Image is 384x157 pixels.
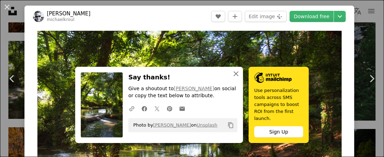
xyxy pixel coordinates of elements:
[176,101,189,115] a: Share over email
[254,87,303,122] span: Use personalization tools across SMS campaigns to boost ROI from the first launch.
[245,11,287,22] button: Edit image
[249,67,309,143] a: Use personalization tools across SMS campaigns to boost ROI from the first launch.Sign Up
[360,45,384,112] a: Next
[130,120,218,131] span: Photo by on
[128,85,237,99] p: Give a shoutout to on social or copy the text below to attribute.
[211,11,225,22] button: Like
[47,17,74,22] a: michaelkroul
[153,122,191,128] a: [PERSON_NAME]
[225,119,237,131] button: Copy to clipboard
[163,101,176,115] a: Share on Pinterest
[334,11,346,22] button: Choose download size
[47,10,91,17] a: [PERSON_NAME]
[174,86,214,91] a: [PERSON_NAME]
[197,122,217,128] a: Unsplash
[33,11,44,22] img: Go to Michael Kroul's profile
[254,126,303,137] div: Sign Up
[151,101,163,115] a: Share on Twitter
[254,72,292,83] img: file-1690386555781-336d1949dad1image
[228,11,242,22] button: Add to Collection
[138,101,151,115] a: Share on Facebook
[290,11,334,22] a: Download free
[128,72,237,83] h3: Say thanks!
